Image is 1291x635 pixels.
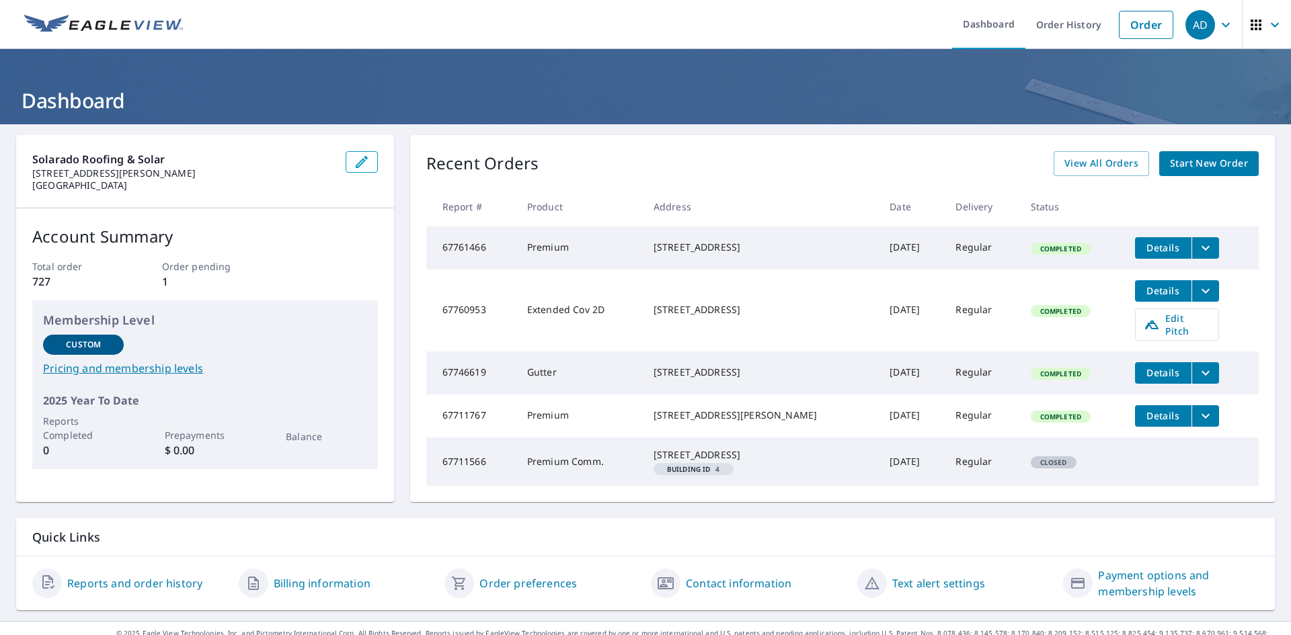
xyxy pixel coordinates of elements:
td: Regular [945,351,1019,394]
img: EV Logo [24,15,183,35]
a: Order preferences [479,575,577,591]
button: detailsBtn-67760953 [1135,280,1191,302]
span: Closed [1032,458,1075,467]
a: Order [1119,11,1173,39]
a: Payment options and membership levels [1098,567,1259,599]
p: Prepayments [165,428,245,442]
td: [DATE] [879,269,945,351]
td: Extended Cov 2D [516,269,643,351]
p: 0 [43,442,124,458]
div: AD [1185,10,1215,40]
th: Report # [426,187,516,226]
th: Delivery [945,187,1019,226]
a: Start New Order [1159,151,1259,176]
div: [STREET_ADDRESS] [654,303,868,316]
a: Text alert settings [892,575,985,591]
h1: Dashboard [16,87,1275,114]
a: Contact information [686,575,791,591]
p: 727 [32,273,118,290]
button: filesDropdownBtn-67711767 [1191,405,1219,427]
div: [STREET_ADDRESS] [654,241,868,254]
button: filesDropdownBtn-67760953 [1191,280,1219,302]
td: Regular [945,226,1019,269]
span: 4 [659,466,728,472]
p: Balance [286,429,366,443]
td: 67746619 [426,351,516,394]
button: detailsBtn-67746619 [1135,362,1191,384]
p: 2025 Year To Date [43,392,367,409]
button: filesDropdownBtn-67746619 [1191,362,1219,384]
a: View All Orders [1054,151,1149,176]
span: Details [1143,409,1183,422]
a: Billing information [274,575,370,591]
td: 67711566 [426,437,516,486]
p: Account Summary [32,224,378,249]
a: Reports and order history [67,575,202,591]
button: detailsBtn-67761466 [1135,237,1191,259]
td: [DATE] [879,226,945,269]
span: Details [1143,241,1183,254]
span: View All Orders [1064,155,1138,172]
span: Completed [1032,412,1089,421]
p: Custom [66,339,101,351]
div: [STREET_ADDRESS][PERSON_NAME] [654,409,868,422]
div: [STREET_ADDRESS] [654,366,868,379]
p: [STREET_ADDRESS][PERSON_NAME] [32,167,335,179]
a: Edit Pitch [1135,308,1219,341]
span: Completed [1032,369,1089,378]
span: Start New Order [1170,155,1248,172]
td: 67761466 [426,226,516,269]
span: Edit Pitch [1144,312,1210,337]
div: [STREET_ADDRESS] [654,448,868,462]
td: 67711767 [426,394,516,437]
span: Details [1143,284,1183,297]
td: Regular [945,269,1019,351]
td: [DATE] [879,394,945,437]
td: 67760953 [426,269,516,351]
td: [DATE] [879,351,945,394]
a: Pricing and membership levels [43,360,367,376]
p: Order pending [162,259,248,273]
td: Regular [945,437,1019,486]
td: Premium [516,226,643,269]
th: Status [1020,187,1124,226]
th: Address [643,187,879,226]
span: Completed [1032,306,1089,316]
td: [DATE] [879,437,945,486]
p: $ 0.00 [165,442,245,458]
button: filesDropdownBtn-67761466 [1191,237,1219,259]
p: Quick Links [32,529,1259,546]
button: detailsBtn-67711767 [1135,405,1191,427]
td: Regular [945,394,1019,437]
span: Details [1143,366,1183,379]
th: Date [879,187,945,226]
p: Reports Completed [43,414,124,442]
td: Premium Comm. [516,437,643,486]
p: Membership Level [43,311,367,329]
p: [GEOGRAPHIC_DATA] [32,179,335,192]
em: Building ID [667,466,711,472]
th: Product [516,187,643,226]
p: Recent Orders [426,151,539,176]
p: Total order [32,259,118,273]
span: Completed [1032,244,1089,253]
td: Gutter [516,351,643,394]
td: Premium [516,394,643,437]
p: Solarado Roofing & Solar [32,151,335,167]
p: 1 [162,273,248,290]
